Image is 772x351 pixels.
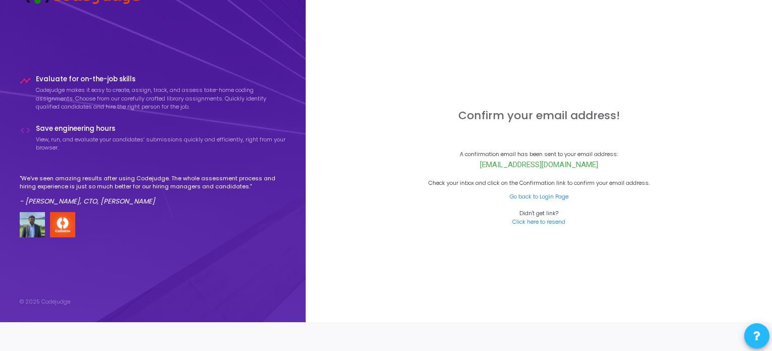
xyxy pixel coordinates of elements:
[36,75,286,83] h4: Evaluate for on-the-job skills
[512,218,565,226] a: Click here to resend
[36,135,286,152] p: View, run, and evaluate your candidates’ submissions quickly and efficiently, right from your bro...
[510,192,568,201] a: Go back to Login Page
[425,109,653,122] h3: Confirm your email address!
[20,125,31,136] i: code
[20,75,31,86] i: timeline
[480,159,598,171] span: [EMAIL_ADDRESS][DOMAIN_NAME]
[20,196,155,206] em: - [PERSON_NAME], CTO, [PERSON_NAME]
[50,212,75,237] img: company-logo
[425,150,653,226] div: A confirmation email has been sent to your email address:
[20,174,286,191] p: "We've seen amazing results after using Codejudge. The whole assessment process and hiring experi...
[36,125,286,133] h4: Save engineering hours
[20,297,70,306] div: © 2025 Codejudge
[428,179,650,187] div: Check your inbox and click on the Confirmation link to confirm your email address.
[20,212,45,237] img: user image
[519,209,558,218] div: Didn't get link?
[36,86,286,111] p: Codejudge makes it easy to create, assign, track, and assess take-home coding assignments. Choose...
